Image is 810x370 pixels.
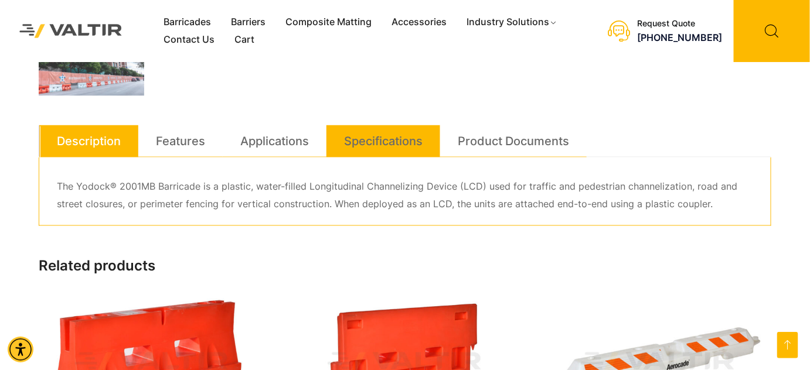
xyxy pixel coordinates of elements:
[777,332,798,358] a: Go to top
[382,13,457,31] a: Accessories
[154,31,224,49] a: Contact Us
[637,19,722,29] div: Request Quote
[39,258,771,275] h2: Related products
[8,337,33,362] div: Accessibility Menu
[224,31,264,49] a: Cart
[57,125,121,157] a: Description
[275,13,382,31] a: Composite Matting
[457,13,567,31] a: Industry Solutions
[240,125,309,157] a: Applications
[344,125,423,157] a: Specifications
[458,125,569,157] a: Product Documents
[637,32,722,43] a: call (888) 496-3625
[154,13,221,31] a: Barricades
[221,13,275,31] a: Barriers
[9,13,133,49] img: Valtir Rentals
[57,179,753,214] p: The Yodock® 2001MB Barricade is a plastic, water-filled Longitudinal Channelizing Device (LCD) us...
[156,125,205,157] a: Features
